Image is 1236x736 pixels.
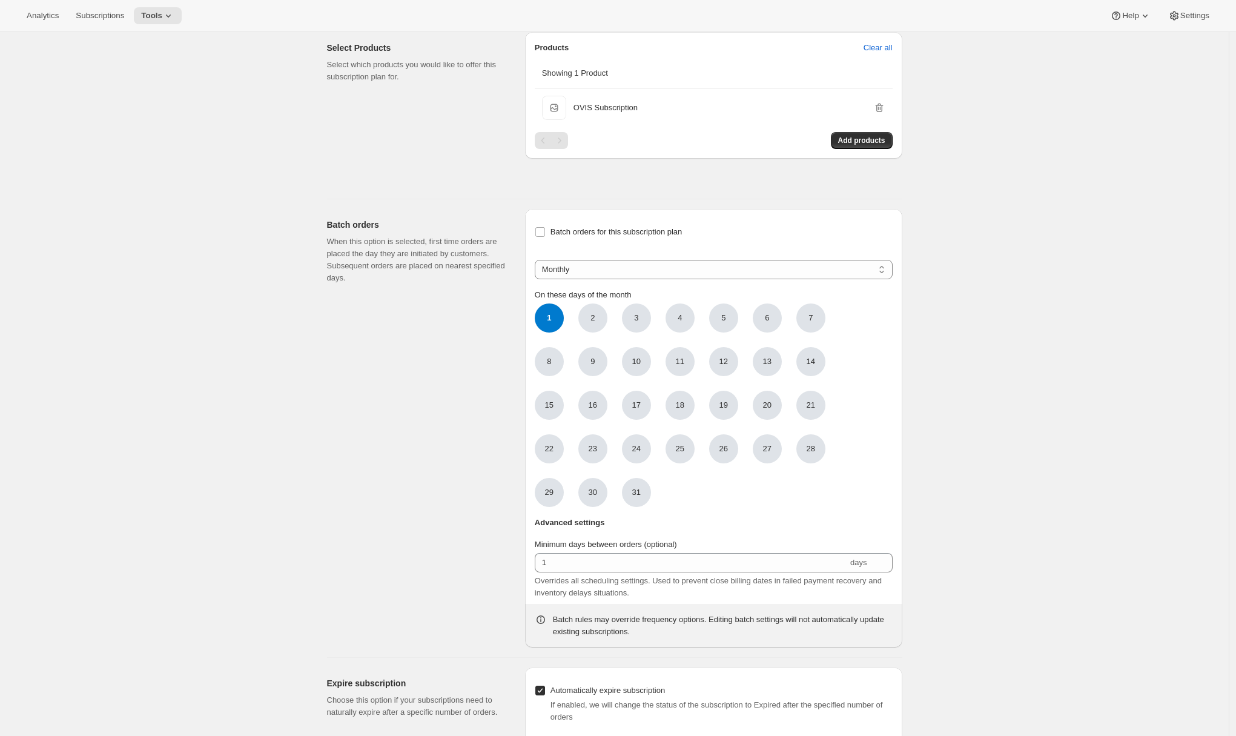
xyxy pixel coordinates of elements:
[676,399,684,411] span: 18
[807,356,815,368] span: 14
[327,59,506,83] p: Select which products you would like to offer this subscription plan for.
[763,443,772,455] span: 27
[763,399,772,411] span: 20
[327,219,506,231] h2: Batch orders
[535,42,569,54] p: Products
[808,312,813,324] span: 7
[573,102,638,114] p: OVIS Subscription
[327,42,506,54] h2: Select Products
[850,558,867,567] span: days
[550,227,682,236] span: Batch orders for this subscription plan
[634,312,638,324] span: 3
[327,236,506,284] p: When this option is selected, first time orders are placed the day they are initiated by customer...
[838,136,885,145] span: Add products
[719,399,728,411] span: 19
[632,443,641,455] span: 24
[1122,11,1139,21] span: Help
[27,11,59,21] span: Analytics
[547,356,551,368] span: 8
[807,399,815,411] span: 21
[327,677,506,689] h2: Expire subscription
[545,443,554,455] span: 22
[632,486,641,499] span: 31
[763,356,772,368] span: 13
[535,517,605,529] span: Advanced settings
[864,42,893,54] span: Clear all
[590,312,595,324] span: 2
[553,614,893,638] div: Batch rules may override frequency options. Editing batch settings will not automatically update ...
[589,443,597,455] span: 23
[719,356,728,368] span: 12
[550,686,665,695] span: Automatically expire subscription
[19,7,66,24] button: Analytics
[589,399,597,411] span: 16
[535,303,564,333] span: 1
[632,399,641,411] span: 17
[68,7,131,24] button: Subscriptions
[676,443,684,455] span: 25
[141,11,162,21] span: Tools
[545,399,554,411] span: 15
[590,356,595,368] span: 9
[535,576,882,597] span: Overrides all scheduling settings. Used to prevent close billing dates in failed payment recovery...
[676,356,684,368] span: 11
[807,443,815,455] span: 28
[1180,11,1209,21] span: Settings
[535,132,568,149] nav: Pagination
[678,312,682,324] span: 4
[632,356,641,368] span: 10
[134,7,182,24] button: Tools
[721,312,725,324] span: 5
[1161,7,1217,24] button: Settings
[765,312,769,324] span: 6
[1103,7,1158,24] button: Help
[535,540,677,549] span: Minimum days between orders (optional)
[831,132,893,149] button: Add products
[589,486,597,499] span: 30
[719,443,728,455] span: 26
[535,290,632,299] span: On these days of the month
[550,700,882,721] span: If enabled, we will change the status of the subscription to Expired after the specified number o...
[542,68,608,78] span: Showing 1 Product
[76,11,124,21] span: Subscriptions
[327,694,506,718] p: Choose this option if your subscriptions need to naturally expire after a specific number of orders.
[856,38,900,58] button: Clear all
[545,486,554,499] span: 29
